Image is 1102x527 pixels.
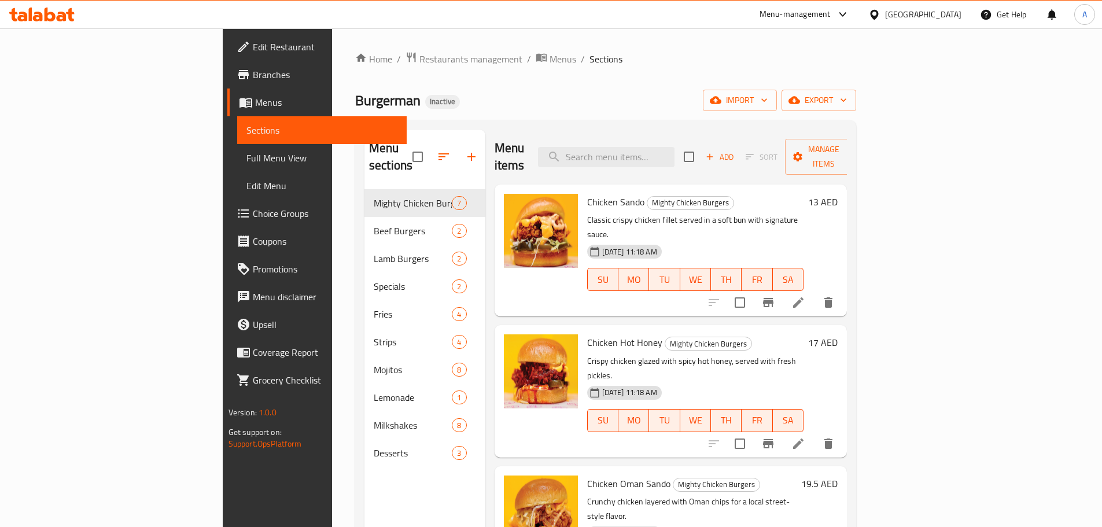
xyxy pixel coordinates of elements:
[374,446,452,460] span: Desserts
[598,246,662,257] span: [DATE] 11:18 AM
[592,412,614,429] span: SU
[374,252,452,266] span: Lamb Burgers
[253,68,397,82] span: Branches
[711,268,742,291] button: TH
[253,207,397,220] span: Choice Groups
[452,309,466,320] span: 4
[536,51,576,67] a: Menus
[374,224,452,238] div: Beef Burgers
[587,409,618,432] button: SU
[227,33,407,61] a: Edit Restaurant
[685,271,706,288] span: WE
[711,409,742,432] button: TH
[452,281,466,292] span: 2
[791,437,805,451] a: Edit menu item
[654,412,675,429] span: TU
[716,271,737,288] span: TH
[364,300,485,328] div: Fries4
[592,271,614,288] span: SU
[777,271,799,288] span: SA
[782,90,856,111] button: export
[746,271,768,288] span: FR
[623,412,644,429] span: MO
[374,418,452,432] span: Milkshakes
[587,193,644,211] span: Chicken Sando
[227,283,407,311] a: Menu disclaimer
[452,307,466,321] div: items
[452,279,466,293] div: items
[364,217,485,245] div: Beef Burgers2
[374,279,452,293] span: Specials
[623,271,644,288] span: MO
[253,234,397,248] span: Coupons
[364,189,485,217] div: Mighty Chicken Burgers7
[538,147,675,167] input: search
[374,196,452,210] div: Mighty Chicken Burgers
[728,290,752,315] span: Select to update
[587,213,804,242] p: Classic crispy chicken fillet served in a soft bun with signature sauce.
[419,52,522,66] span: Restaurants management
[452,363,466,377] div: items
[742,268,772,291] button: FR
[374,307,452,321] span: Fries
[227,61,407,89] a: Branches
[374,390,452,404] span: Lemonade
[374,363,452,377] span: Mojitos
[228,405,257,420] span: Version:
[253,318,397,331] span: Upsell
[452,364,466,375] span: 8
[647,196,734,209] span: Mighty Chicken Burgers
[237,144,407,172] a: Full Menu View
[452,390,466,404] div: items
[808,194,838,210] h6: 13 AED
[647,196,734,210] div: Mighty Chicken Burgers
[355,87,421,113] span: Burgerman
[364,272,485,300] div: Specials2
[680,268,711,291] button: WE
[598,387,662,398] span: [DATE] 11:18 AM
[452,226,466,237] span: 2
[246,179,397,193] span: Edit Menu
[452,420,466,431] span: 8
[673,478,760,492] div: Mighty Chicken Burgers
[791,296,805,309] a: Edit menu item
[589,52,622,66] span: Sections
[452,253,466,264] span: 2
[685,412,706,429] span: WE
[227,366,407,394] a: Grocery Checklist
[364,185,485,471] nav: Menu sections
[703,90,777,111] button: import
[801,476,838,492] h6: 19.5 AED
[785,139,863,175] button: Manage items
[364,356,485,384] div: Mojitos8
[754,289,782,316] button: Branch-specific-item
[760,8,831,21] div: Menu-management
[227,255,407,283] a: Promotions
[754,430,782,458] button: Branch-specific-item
[716,412,737,429] span: TH
[504,334,578,408] img: Chicken Hot Honey
[430,143,458,171] span: Sort sections
[587,475,670,492] span: Chicken Oman Sando
[680,409,711,432] button: WE
[814,430,842,458] button: delete
[587,495,797,524] p: Crunchy chicken layered with Oman chips for a local street-style flavor.
[777,412,799,429] span: SA
[237,116,407,144] a: Sections
[581,52,585,66] li: /
[425,95,460,109] div: Inactive
[452,335,466,349] div: items
[228,436,302,451] a: Support.OpsPlatform
[794,142,853,171] span: Manage items
[738,148,785,166] span: Select section first
[355,51,856,67] nav: breadcrumb
[227,311,407,338] a: Upsell
[227,89,407,116] a: Menus
[253,345,397,359] span: Coverage Report
[228,425,282,440] span: Get support on:
[654,271,675,288] span: TU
